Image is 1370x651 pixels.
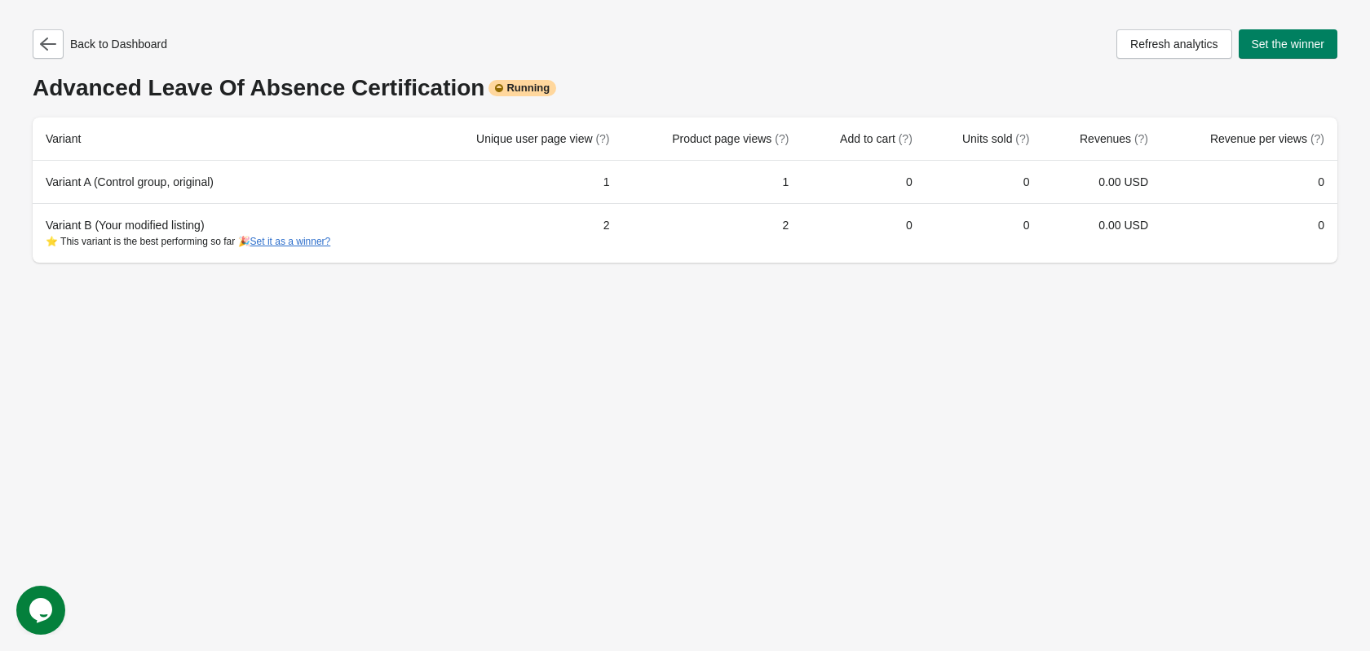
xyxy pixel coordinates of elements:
[33,75,1337,101] div: Advanced Leave Of Absence Certification
[1134,132,1148,145] span: (?)
[840,132,913,145] span: Add to cart
[46,233,409,250] div: ⭐ This variant is the best performing so far 🎉
[672,132,789,145] span: Product page views
[1042,161,1161,203] td: 0.00 USD
[476,132,609,145] span: Unique user page view
[1116,29,1231,59] button: Refresh analytics
[1130,38,1218,51] span: Refresh analytics
[899,132,913,145] span: (?)
[488,80,556,96] div: Running
[802,203,925,263] td: 0
[1161,203,1337,263] td: 0
[1210,132,1324,145] span: Revenue per views
[1015,132,1029,145] span: (?)
[33,29,167,59] div: Back to Dashboard
[422,161,622,203] td: 1
[595,132,609,145] span: (?)
[1239,29,1338,59] button: Set the winner
[250,236,331,247] button: Set it as a winner?
[623,161,802,203] td: 1
[926,203,1043,263] td: 0
[46,174,409,190] div: Variant A (Control group, original)
[46,217,409,250] div: Variant B (Your modified listing)
[802,161,925,203] td: 0
[33,117,422,161] th: Variant
[775,132,789,145] span: (?)
[962,132,1029,145] span: Units sold
[1252,38,1325,51] span: Set the winner
[422,203,622,263] td: 2
[1310,132,1324,145] span: (?)
[1161,161,1337,203] td: 0
[16,586,68,635] iframe: chat widget
[1080,132,1148,145] span: Revenues
[1042,203,1161,263] td: 0.00 USD
[623,203,802,263] td: 2
[926,161,1043,203] td: 0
